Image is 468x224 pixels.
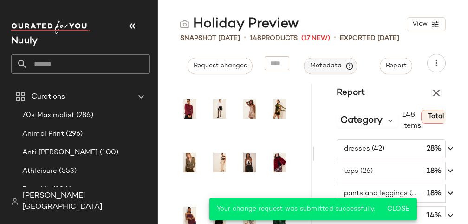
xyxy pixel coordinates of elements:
[180,20,189,29] img: svg%3e
[11,21,90,34] img: cfy_white_logo.C9jOOHJF.svg
[217,205,376,212] span: Your change request was submitted successfully.
[22,191,150,213] span: [PERSON_NAME][GEOGRAPHIC_DATA]
[314,86,387,99] h3: Report
[250,33,298,43] div: Products
[273,143,286,183] img: 96107859_000_b
[183,143,196,183] img: 104828983_027_b
[11,198,19,205] img: svg%3e
[180,33,240,43] span: Snapshot [DATE]
[22,166,57,177] span: Athleisure
[337,140,445,158] button: dresses (42)28%
[193,62,247,70] span: Request changes
[183,89,196,129] img: 101125300_061_b
[402,110,421,132] span: 148 Items
[310,62,352,70] span: Metadata
[213,89,226,129] img: 95853339_018_b
[337,184,445,202] button: pants and leggings (26)18%
[412,20,428,28] span: View
[383,201,413,217] button: Close
[337,162,445,180] button: tops (26)18%
[22,147,98,158] span: Anti [PERSON_NAME]
[380,58,412,74] button: Report
[421,110,451,124] button: Total
[188,58,253,74] button: Request changes
[334,33,336,44] span: •
[250,35,261,42] span: 148
[243,89,256,129] img: 100795103_023_b
[74,110,93,121] span: (286)
[22,129,64,139] span: Animal Print
[22,184,51,195] span: Boys Lie
[340,114,383,128] span: Category
[57,166,77,177] span: (553)
[407,17,446,31] button: View
[340,33,399,43] p: Exported [DATE]
[428,113,444,120] span: Total
[11,36,38,46] span: Current Company Name
[273,89,286,129] img: 104210950_037_b
[301,33,330,43] span: (17 New)
[98,147,119,158] span: (100)
[386,205,409,213] span: Close
[385,62,407,70] span: Report
[64,129,83,139] span: (296)
[213,143,226,183] img: 4120957990072_070_b
[22,110,74,121] span: 70s Maximalist
[32,92,65,102] span: Curations
[304,58,357,74] button: Metadata
[243,143,256,183] img: 4113326950162_018_b
[244,33,246,44] span: •
[51,184,71,195] span: (104)
[180,15,299,33] div: Holiday Preview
